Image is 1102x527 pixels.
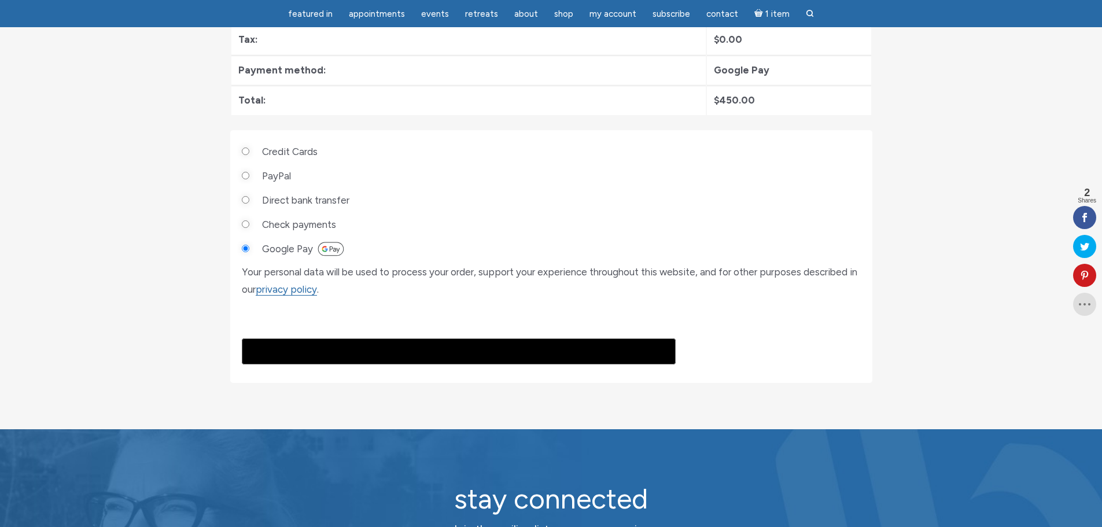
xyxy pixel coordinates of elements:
a: Cart1 item [747,2,797,25]
a: My Account [583,3,643,25]
span: Events [421,9,449,19]
img: Google Pay [318,242,344,256]
label: Check payments [262,215,336,234]
a: Appointments [342,3,412,25]
span: Subscribe [653,9,690,19]
a: Contact [699,3,745,25]
a: Shop [547,3,580,25]
a: Retreats [458,3,505,25]
a: About [507,3,545,25]
span: Shop [554,9,573,19]
bdi: 450.00 [714,94,755,106]
td: Google Pay [707,56,871,85]
label: Direct bank transfer [262,190,349,210]
a: featured in [281,3,340,25]
a: privacy policy [256,283,317,296]
label: PayPal [262,166,291,186]
label: Credit Cards [262,142,318,161]
span: 2 [1078,187,1096,198]
th: Tax: [231,25,706,54]
bdi: 0.00 [714,34,742,45]
span: Shares [1078,198,1096,204]
span: My Account [589,9,636,19]
span: $ [714,34,719,45]
a: Subscribe [646,3,697,25]
label: Google Pay [262,239,345,259]
span: Appointments [349,9,405,19]
span: About [514,9,538,19]
span: $ [714,94,719,106]
span: featured in [288,9,333,19]
h2: stay connected [346,484,757,514]
i: Cart [754,9,765,19]
th: Payment method: [231,56,706,85]
span: 1 item [765,10,790,19]
span: Contact [706,9,738,19]
th: Total: [231,86,706,115]
p: Your personal data will be used to process your order, support your experience throughout this we... [242,263,861,298]
a: Events [414,3,456,25]
button: Google Pay [242,338,676,364]
span: Retreats [465,9,498,19]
